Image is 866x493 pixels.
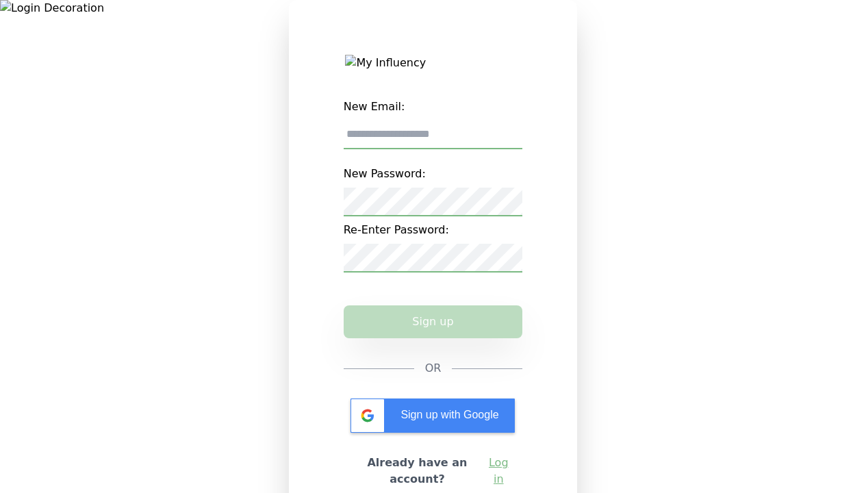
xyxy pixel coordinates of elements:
[351,399,515,433] div: Sign up with Google
[400,409,498,420] span: Sign up with Google
[344,305,523,338] button: Sign up
[344,160,523,188] label: New Password:
[485,455,511,488] a: Log in
[344,216,523,244] label: Re-Enter Password:
[344,93,523,121] label: New Email:
[345,55,520,71] img: My Influency
[425,360,442,377] span: OR
[355,455,481,488] h2: Already have an account?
